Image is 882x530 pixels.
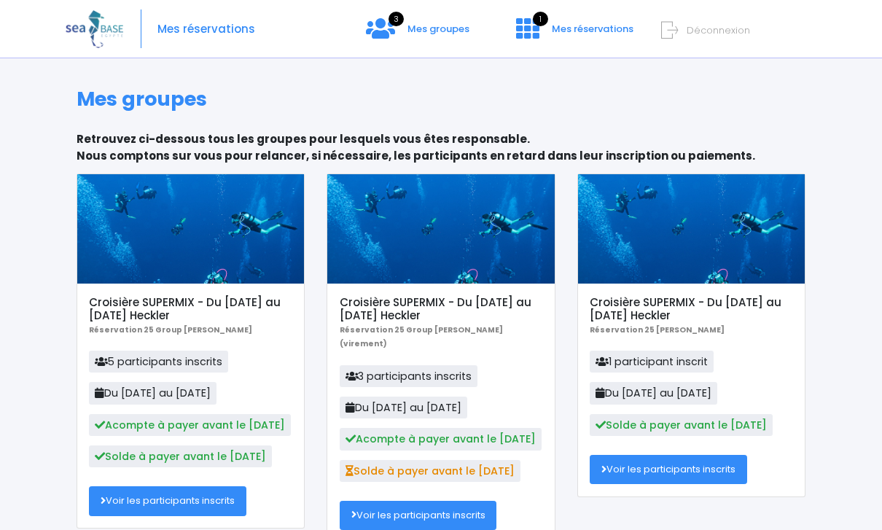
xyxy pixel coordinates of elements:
b: Réservation 25 Group [PERSON_NAME] [89,324,252,335]
h5: Croisière SUPERMIX - Du [DATE] au [DATE] Heckler [89,296,292,322]
a: 1 Mes réservations [504,27,642,41]
span: Solde à payer avant le [DATE] [590,414,773,436]
a: Voir les participants inscrits [89,486,246,515]
p: Retrouvez ci-dessous tous les groupes pour lesquels vous êtes responsable. Nous comptons sur vous... [77,131,805,164]
b: Réservation 25 [PERSON_NAME] [590,324,725,335]
span: Du [DATE] au [DATE] [89,382,216,404]
h1: Mes groupes [77,87,805,111]
a: Voir les participants inscrits [340,501,497,530]
span: Déconnexion [687,23,750,37]
span: 1 [533,12,548,26]
span: Mes groupes [407,22,469,36]
span: Solde à payer avant le [DATE] [340,460,520,482]
span: Du [DATE] au [DATE] [340,397,467,418]
span: Acompte à payer avant le [DATE] [89,414,291,436]
span: 3 participants inscrits [340,365,478,387]
h5: Croisière SUPERMIX - Du [DATE] au [DATE] Heckler [590,296,793,322]
span: Du [DATE] au [DATE] [590,382,717,404]
span: Acompte à payer avant le [DATE] [340,428,542,450]
h5: Croisière SUPERMIX - Du [DATE] au [DATE] Heckler [340,296,543,322]
span: Solde à payer avant le [DATE] [89,445,272,467]
span: 3 [389,12,404,26]
span: Mes réservations [552,22,633,36]
a: 3 Mes groupes [354,27,481,41]
a: Voir les participants inscrits [590,455,747,484]
span: 1 participant inscrit [590,351,714,373]
b: Réservation 25 Group [PERSON_NAME] (virement) [340,324,503,350]
span: 5 participants inscrits [89,351,228,373]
